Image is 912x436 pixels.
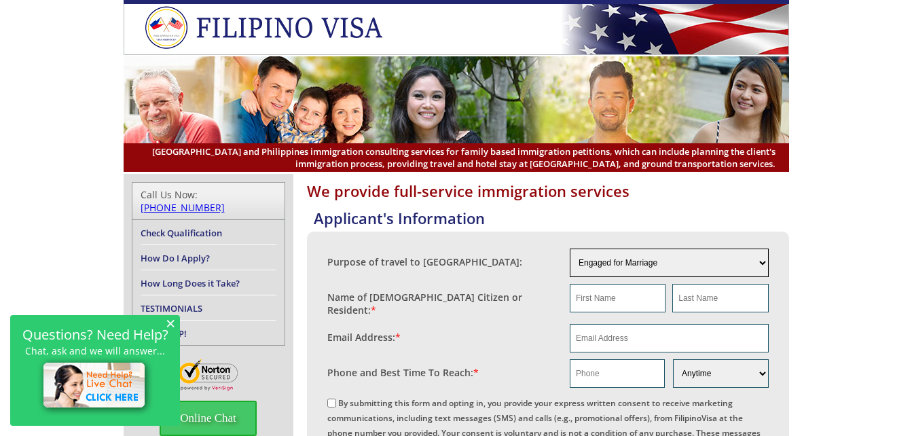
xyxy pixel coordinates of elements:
[327,255,522,268] label: Purpose of travel to [GEOGRAPHIC_DATA]:
[17,345,173,357] p: Chat, ask and we will answer...
[327,366,479,379] label: Phone and Best Time To Reach:
[327,399,336,407] input: By submitting this form and opting in, you provide your express written consent to receive market...
[570,284,665,312] input: First Name
[570,324,769,352] input: Email Address
[141,302,202,314] a: TESTIMONIALS
[137,145,776,170] span: [GEOGRAPHIC_DATA] and Philippines immigration consulting services for family based immigration pe...
[141,227,222,239] a: Check Qualification
[141,188,276,214] div: Call Us Now:
[160,401,257,436] span: Online Chat
[327,291,557,316] label: Name of [DEMOGRAPHIC_DATA] Citizen or Resident:
[141,252,210,264] a: How Do I Apply?
[673,359,768,388] select: Phone and Best Reach Time are required.
[17,329,173,340] h2: Questions? Need Help?
[314,208,789,228] h4: Applicant's Information
[672,284,768,312] input: Last Name
[570,359,665,388] input: Phone
[307,181,789,201] h1: We provide full-service immigration services
[327,331,401,344] label: Email Address:
[141,201,225,214] a: [PHONE_NUMBER]
[166,317,175,329] span: ×
[37,357,153,416] img: live-chat-icon.png
[141,277,240,289] a: How Long Does it Take?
